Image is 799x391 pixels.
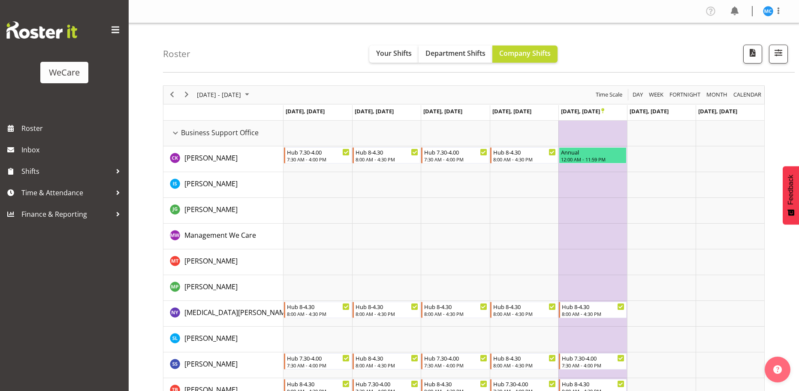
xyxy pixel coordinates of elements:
div: 7:30 AM - 4:00 PM [424,156,487,163]
span: [PERSON_NAME] [184,153,238,163]
div: Hub 8-4.30 [562,302,624,311]
button: Company Shifts [492,45,558,63]
img: Rosterit website logo [6,21,77,39]
div: Savita Savita"s event - Hub 8-4.30 Begin From Tuesday, October 21, 2025 at 8:00:00 AM GMT+13:00 E... [353,353,420,370]
button: Next [181,89,193,100]
div: Hub 7.30-4.00 [424,354,487,362]
span: Roster [21,122,124,135]
span: Week [648,89,664,100]
td: Savita Savita resource [163,352,283,378]
span: calendar [733,89,762,100]
div: 8:00 AM - 4:30 PM [356,156,418,163]
div: Chloe Kim"s event - Hub 8-4.30 Begin From Tuesday, October 21, 2025 at 8:00:00 AM GMT+13:00 Ends ... [353,147,420,164]
div: 7:30 AM - 4:00 PM [287,156,350,163]
div: Hub 8-4.30 [356,148,418,156]
button: Previous [166,89,178,100]
span: [DATE], [DATE] [630,107,669,115]
span: [DATE], [DATE] [492,107,531,115]
div: Hub 8-4.30 [287,302,350,311]
td: Nikita Yates resource [163,301,283,327]
div: Hub 8-4.30 [493,302,556,311]
div: 7:30 AM - 4:00 PM [287,362,350,369]
button: Filter Shifts [769,45,788,64]
td: Janine Grundler resource [163,198,283,224]
div: 8:00 AM - 4:30 PM [356,310,418,317]
button: Download a PDF of the roster according to the set date range. [743,45,762,64]
div: Hub 8-4.30 [424,379,487,388]
span: Company Shifts [499,48,551,58]
div: 8:00 AM - 4:30 PM [562,310,624,317]
div: 8:00 AM - 4:30 PM [493,156,556,163]
div: Hub 8-4.30 [356,302,418,311]
div: Hub 7.30-4.00 [493,379,556,388]
td: Michelle Thomas resource [163,249,283,275]
a: [PERSON_NAME] [184,153,238,163]
a: [PERSON_NAME] [184,256,238,266]
div: next period [179,86,194,104]
div: Hub 8-4.30 [424,302,487,311]
button: October 2025 [196,89,253,100]
div: Nikita Yates"s event - Hub 8-4.30 Begin From Friday, October 24, 2025 at 8:00:00 AM GMT+13:00 End... [559,302,627,318]
span: [PERSON_NAME] [184,179,238,188]
div: 8:00 AM - 4:30 PM [493,362,556,369]
div: Hub 7.30-4.00 [356,379,418,388]
span: [DATE] - [DATE] [196,89,242,100]
button: Time Scale [594,89,624,100]
div: 7:30 AM - 4:00 PM [424,362,487,369]
div: Hub 8-4.30 [493,148,556,156]
span: Business Support Office [181,127,259,138]
span: Month [706,89,728,100]
span: [PERSON_NAME] [184,256,238,266]
a: [MEDICAL_DATA][PERSON_NAME] [184,307,291,318]
span: Inbox [21,143,124,156]
div: Chloe Kim"s event - Hub 7.30-4.00 Begin From Wednesday, October 22, 2025 at 7:30:00 AM GMT+13:00 ... [421,147,489,164]
div: Nikita Yates"s event - Hub 8-4.30 Begin From Thursday, October 23, 2025 at 8:00:00 AM GMT+13:00 E... [490,302,558,318]
div: Nikita Yates"s event - Hub 8-4.30 Begin From Monday, October 20, 2025 at 8:00:00 AM GMT+13:00 End... [284,302,352,318]
div: 8:00 AM - 4:30 PM [493,310,556,317]
span: [PERSON_NAME] [184,359,238,369]
div: Hub 8-4.30 [493,354,556,362]
span: Time & Attendance [21,186,112,199]
button: Timeline Month [705,89,729,100]
div: Nikita Yates"s event - Hub 8-4.30 Begin From Tuesday, October 21, 2025 at 8:00:00 AM GMT+13:00 En... [353,302,420,318]
span: Day [632,89,644,100]
div: Savita Savita"s event - Hub 7.30-4.00 Begin From Monday, October 20, 2025 at 7:30:00 AM GMT+13:00... [284,353,352,370]
div: Hub 7.30-4.00 [424,148,487,156]
a: Management We Care [184,230,256,240]
button: Timeline Day [631,89,645,100]
div: Nikita Yates"s event - Hub 8-4.30 Begin From Wednesday, October 22, 2025 at 8:00:00 AM GMT+13:00 ... [421,302,489,318]
a: [PERSON_NAME] [184,359,238,369]
button: Month [732,89,763,100]
div: Savita Savita"s event - Hub 8-4.30 Begin From Thursday, October 23, 2025 at 8:00:00 AM GMT+13:00 ... [490,353,558,370]
div: Hub 7.30-4.00 [287,354,350,362]
span: Your Shifts [376,48,412,58]
span: Shifts [21,165,112,178]
a: [PERSON_NAME] [184,179,238,189]
div: Hub 7.30-4.00 [287,148,350,156]
span: Feedback [787,175,795,205]
span: Time Scale [595,89,623,100]
div: 8:00 AM - 4:30 PM [356,362,418,369]
button: Fortnight [668,89,702,100]
td: Millie Pumphrey resource [163,275,283,301]
span: Department Shifts [425,48,485,58]
button: Department Shifts [419,45,492,63]
div: previous period [165,86,179,104]
a: [PERSON_NAME] [184,282,238,292]
div: 8:00 AM - 4:30 PM [424,310,487,317]
td: Management We Care resource [163,224,283,249]
span: [DATE], [DATE] [423,107,462,115]
div: Hub 8-4.30 [356,354,418,362]
span: [PERSON_NAME] [184,282,238,291]
td: Isabel Simcox resource [163,172,283,198]
a: [PERSON_NAME] [184,204,238,215]
div: Hub 8-4.30 [562,379,624,388]
span: [DATE], [DATE] [355,107,394,115]
span: [PERSON_NAME] [184,333,238,343]
div: Chloe Kim"s event - Annual Begin From Friday, October 24, 2025 at 12:00:00 AM GMT+13:00 Ends At F... [559,147,627,164]
img: help-xxl-2.png [773,365,782,374]
img: mary-childs10475.jpg [763,6,773,16]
